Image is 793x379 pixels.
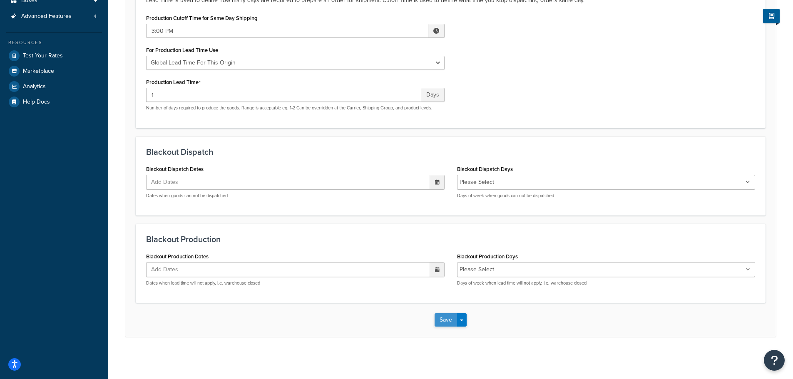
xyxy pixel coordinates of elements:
label: Blackout Production Days [457,253,518,260]
label: Production Cutoff Time for Same Day Shipping [146,15,258,21]
button: Show Help Docs [763,9,780,23]
span: Marketplace [23,68,54,75]
span: Analytics [23,83,46,90]
a: Analytics [6,79,102,94]
h3: Blackout Dispatch [146,147,755,156]
p: Dates when goods can not be dispatched [146,193,445,199]
p: Dates when lead time will not apply, i.e. warehouse closed [146,280,445,286]
span: 4 [94,13,97,20]
a: Marketplace [6,64,102,79]
a: Test Your Rates [6,48,102,63]
a: Help Docs [6,94,102,109]
span: Add Dates [149,175,189,189]
label: Production Lead Time [146,79,201,86]
button: Save [435,313,457,327]
span: Days [421,88,445,102]
span: Add Dates [149,263,189,277]
label: Blackout Production Dates [146,253,209,260]
li: Please Select [460,176,494,188]
p: Days of week when lead time will not apply, i.e. warehouse closed [457,280,756,286]
span: Advanced Features [21,13,72,20]
span: Help Docs [23,99,50,106]
h3: Blackout Production [146,235,755,244]
span: Test Your Rates [23,52,63,59]
button: Open Resource Center [764,350,785,371]
div: Resources [6,39,102,46]
label: For Production Lead Time Use [146,47,218,53]
li: Please Select [460,264,494,275]
label: Blackout Dispatch Days [457,166,513,172]
p: Number of days required to produce the goods. Range is acceptable eg. 1-2 Can be overridden at th... [146,105,445,111]
label: Blackout Dispatch Dates [146,166,204,172]
a: Advanced Features4 [6,9,102,24]
li: Advanced Features [6,9,102,24]
p: Days of week when goods can not be dispatched [457,193,756,199]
